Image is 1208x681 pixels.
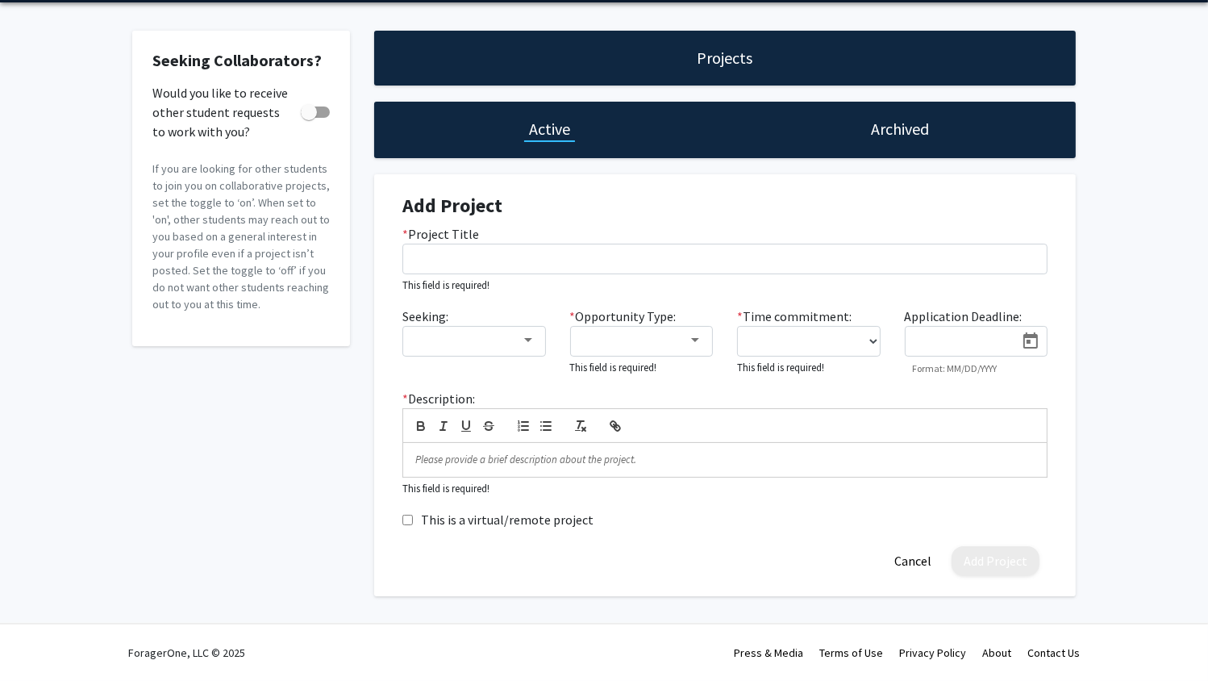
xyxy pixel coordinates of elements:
label: Opportunity Type: [570,307,677,326]
label: Description: [402,389,475,408]
mat-hint: Format: MM/DD/YYYY [913,363,998,374]
span: Would you like to receive other student requests to work with you? [152,83,294,141]
button: Cancel [882,546,943,576]
label: Project Title [402,224,479,244]
a: Privacy Policy [899,645,966,660]
h1: Archived [872,118,930,140]
h1: Active [529,118,570,140]
small: This field is required! [737,361,824,374]
label: This is a virtual/remote project [421,510,594,529]
a: Press & Media [734,645,803,660]
label: Application Deadline: [905,307,1023,326]
a: About [982,645,1011,660]
strong: Add Project [402,193,502,218]
small: This field is required! [402,482,489,495]
h1: Projects [698,47,753,69]
small: This field is required! [402,278,489,291]
h2: Seeking Collaborators? [152,51,330,70]
a: Contact Us [1027,645,1080,660]
div: ForagerOne, LLC © 2025 [128,625,245,681]
iframe: Chat [12,608,69,669]
label: Time commitment: [737,307,852,326]
label: Seeking: [402,307,448,326]
button: Add Project [952,546,1039,576]
a: Terms of Use [819,645,883,660]
small: This field is required! [570,361,657,374]
p: If you are looking for other students to join you on collaborative projects, set the toggle to ‘o... [152,161,330,313]
button: Open calendar [1014,327,1047,356]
